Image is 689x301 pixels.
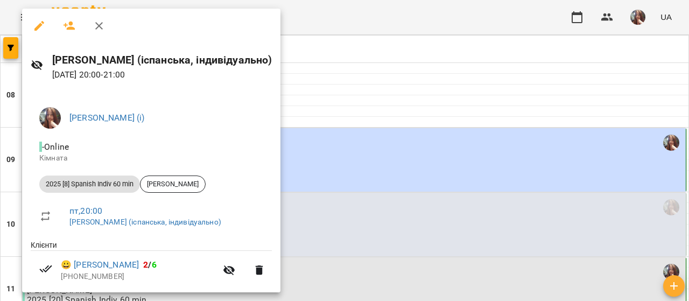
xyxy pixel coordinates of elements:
[31,240,272,293] ul: Клієнти
[143,260,156,270] b: /
[69,218,221,226] a: [PERSON_NAME] (іспанська, індивідуально)
[39,179,140,189] span: 2025 [8] Spanish Indiv 60 min
[69,206,102,216] a: пт , 20:00
[39,153,263,164] p: Кімната
[39,107,61,129] img: 0ee1f4be303f1316836009b6ba17c5c5.jpeg
[61,258,139,271] a: 😀 [PERSON_NAME]
[143,260,148,270] span: 2
[140,179,205,189] span: [PERSON_NAME]
[140,176,206,193] div: [PERSON_NAME]
[69,113,145,123] a: [PERSON_NAME] (і)
[52,68,272,81] p: [DATE] 20:00 - 21:00
[61,271,216,282] p: [PHONE_NUMBER]
[152,260,157,270] span: 6
[52,52,272,68] h6: [PERSON_NAME] (іспанська, індивідуально)
[39,262,52,275] svg: Візит сплачено
[39,142,71,152] span: - Online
